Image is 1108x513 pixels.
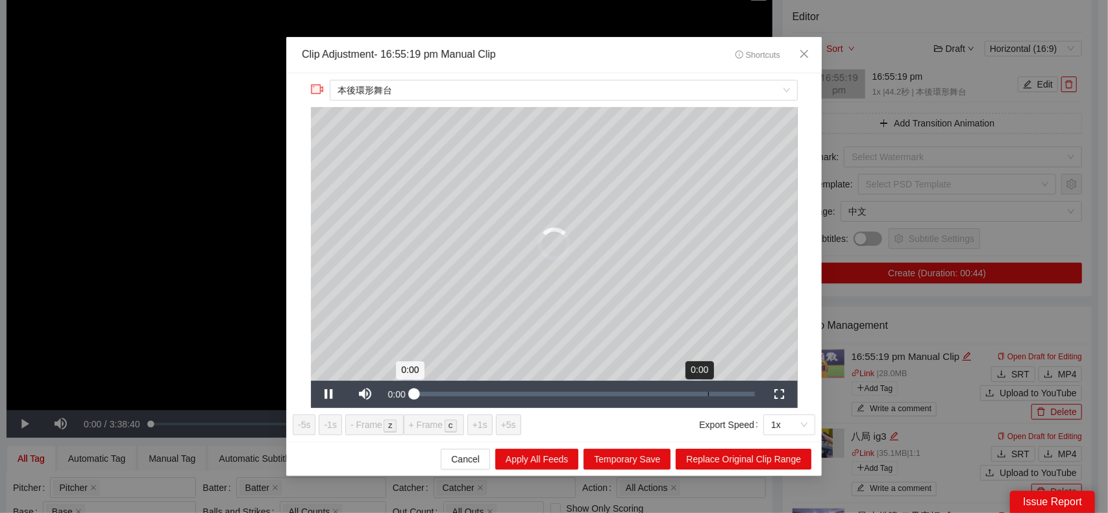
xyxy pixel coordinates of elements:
span: Cancel [451,452,480,466]
span: Apply All Feeds [506,452,569,466]
span: Temporary Save [594,452,660,466]
button: - Framez [345,414,404,435]
div: Issue Report [1010,491,1095,513]
span: Replace Original Clip Range [686,452,801,466]
button: -5s [293,414,315,435]
label: Export Speed [699,414,763,435]
span: 0:00 [388,389,406,400]
button: Replace Original Clip Range [676,449,811,470]
div: Clip Adjustment - 16:55:19 pm Manual Clip [302,47,496,62]
span: 1x [771,415,807,435]
button: Pause [311,381,347,408]
span: close [799,49,809,59]
span: video-camera [311,83,324,96]
button: Close [787,37,822,72]
button: +5s [496,414,521,435]
div: Video Player [311,107,798,381]
button: Fullscreen [761,381,798,408]
button: + Framec [404,414,464,435]
button: Apply All Feeds [495,449,579,470]
span: Shortcuts [735,51,780,60]
button: Temporary Save [584,449,671,470]
button: -1s [319,414,341,435]
button: Cancel [441,449,490,470]
button: +1s [467,414,493,435]
div: Progress Bar [414,392,755,396]
span: info-circle [735,51,744,59]
span: 本後環形舞台 [338,80,789,100]
button: Mute [347,381,384,408]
